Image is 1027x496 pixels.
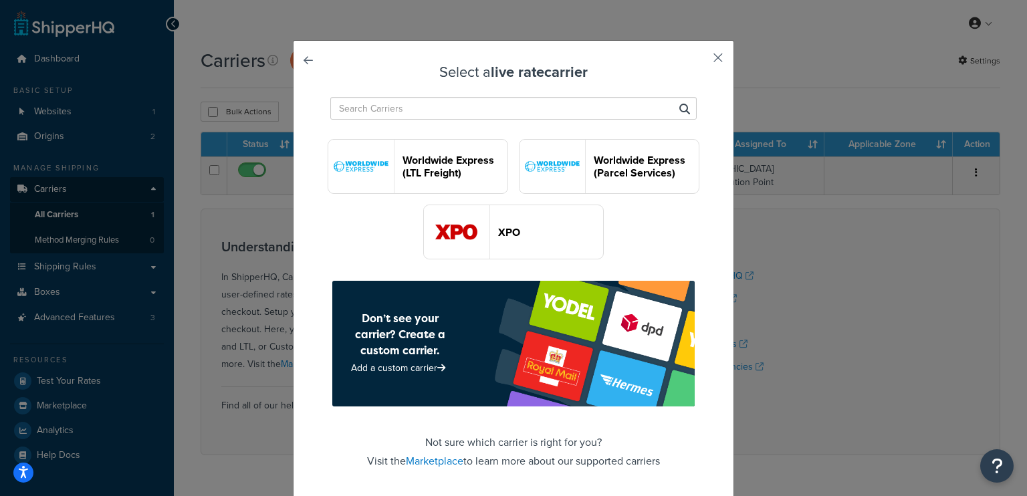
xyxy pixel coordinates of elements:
h3: Select a [327,64,700,80]
header: Worldwide Express (LTL Freight) [403,154,507,179]
button: worldwideExpressFreight logoWorldwide Express (LTL Freight) [328,139,508,194]
strong: live rate carrier [491,61,588,83]
footer: Not sure which carrier is right for you? Visit the to learn more about our supported carriers [327,281,700,471]
img: xpoFreight logo [424,205,489,259]
a: Add a custom carrier [351,361,449,375]
img: worldwideExpress logo [520,140,585,193]
button: worldwideExpress logoWorldwide Express (Parcel Services) [519,139,699,194]
header: Worldwide Express (Parcel Services) [594,154,699,179]
img: worldwideExpressFreight logo [328,140,394,193]
header: XPO [498,226,603,239]
input: Search Carriers [330,97,697,120]
button: xpoFreight logoXPO [423,205,604,259]
a: Marketplace [406,453,463,469]
h4: Don’t see your carrier? Create a custom carrier. [340,310,459,358]
button: Open Resource Center [980,449,1014,483]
